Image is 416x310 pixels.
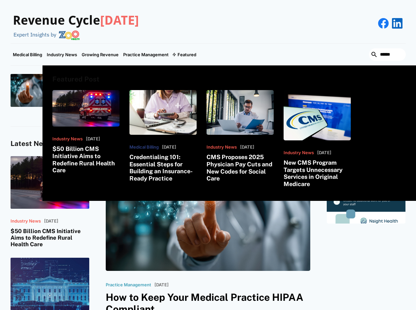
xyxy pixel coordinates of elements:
[240,145,254,150] p: [DATE]
[11,44,44,65] a: Medical Billing
[79,44,121,65] a: Growing Revenue
[11,228,89,248] h3: $50 Billion CMS Initiative Aims to Redefine Rural Health Care
[44,44,79,65] a: Industry News
[13,13,139,28] h3: Revenue Cycle
[317,150,331,155] p: [DATE]
[129,90,197,182] a: Medical Billing[DATE]Credentialing 101: Essential Steps for Building an Insurance-Ready Practice
[11,7,139,40] a: Revenue Cycle[DATE]Expert Insights by
[11,219,41,224] p: Industry News
[106,282,151,288] p: Practice Management
[207,90,274,182] a: Industry News[DATE]CMS Proposes 2025 Physician Pay Cuts and New Codes for Social Care
[284,159,351,187] h3: New CMS Program Targets Unnecessary Services in Original Medicare
[121,44,171,65] a: Practice Management
[284,90,351,188] a: Industry News[DATE]New CMS Program Targets Unnecessary Services in Original Medicare
[162,145,176,150] p: [DATE]
[129,145,159,150] p: Medical Billing
[207,145,237,150] p: Industry News
[52,90,120,174] a: Industry News[DATE]$50 Billion CMS Initiative Aims to Redefine Rural Health Care
[171,44,199,65] div: Featured
[100,13,139,28] span: [DATE]
[207,154,274,182] h3: CMS Proposes 2025 Physician Pay Cuts and New Codes for Social Care
[11,156,89,248] a: Industry News[DATE]$50 Billion CMS Initiative Aims to Redefine Rural Health Care
[129,154,197,182] h3: Credentialing 101: Essential Steps for Building an Insurance-Ready Practice
[154,282,169,288] p: [DATE]
[44,219,58,224] p: [DATE]
[284,150,314,155] p: Industry News
[11,74,102,107] a: Practice ManagementHow to Keep Your Medical Practice HIPAA Compliant
[52,145,120,174] h3: $50 Billion CMS Initiative Aims to Redefine Rural Health Care
[52,136,83,142] p: Industry News
[86,136,100,142] p: [DATE]
[178,52,196,57] div: Featured
[11,140,89,148] h4: Latest News
[14,32,56,38] div: Expert Insights by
